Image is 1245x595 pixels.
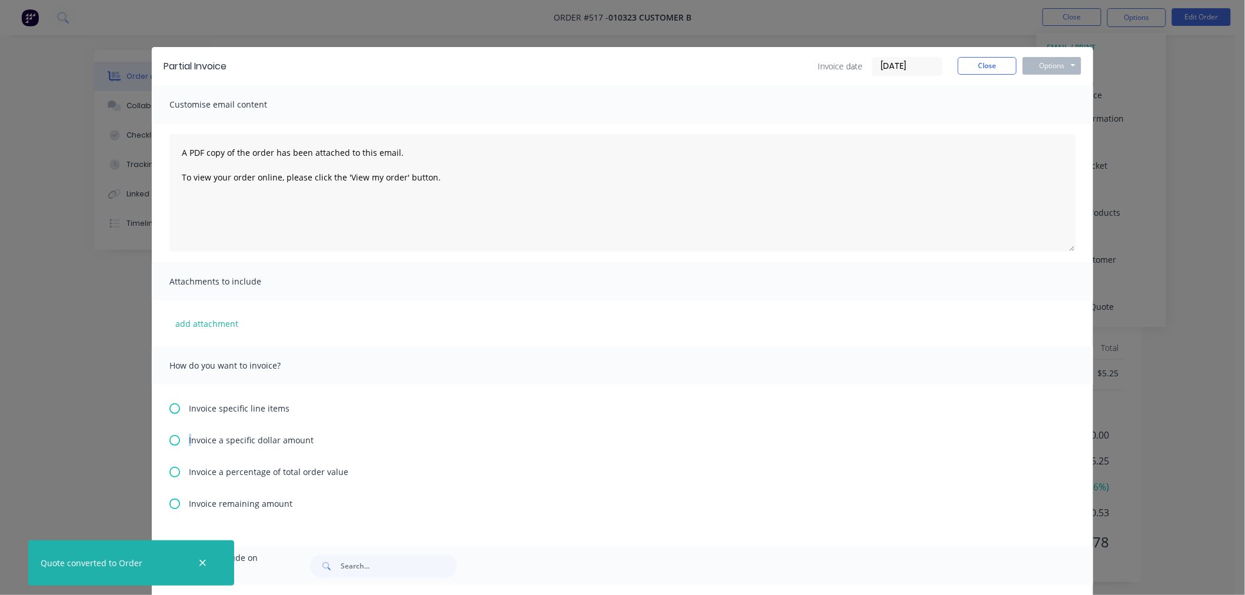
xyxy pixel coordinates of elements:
textarea: A PDF copy of the order has been attached to this email. To view your order online, please click ... [169,134,1076,252]
span: Invoice remaining amount [189,497,292,510]
span: Attachments to include [169,273,299,290]
input: Search... [341,554,457,578]
div: Partial Invoice [164,59,227,73]
span: Customise email content [169,96,299,113]
span: How do you want to invoice? [169,357,299,374]
span: Invoice a percentage of total order value [189,466,348,478]
button: Options [1023,57,1081,75]
button: add attachment [169,315,244,332]
span: Invoice specific line items [189,402,289,415]
span: Invoice date [818,60,863,72]
div: Quote converted to Order [41,557,142,569]
button: Close [958,57,1017,75]
span: Invoice a specific dollar amount [189,434,314,446]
